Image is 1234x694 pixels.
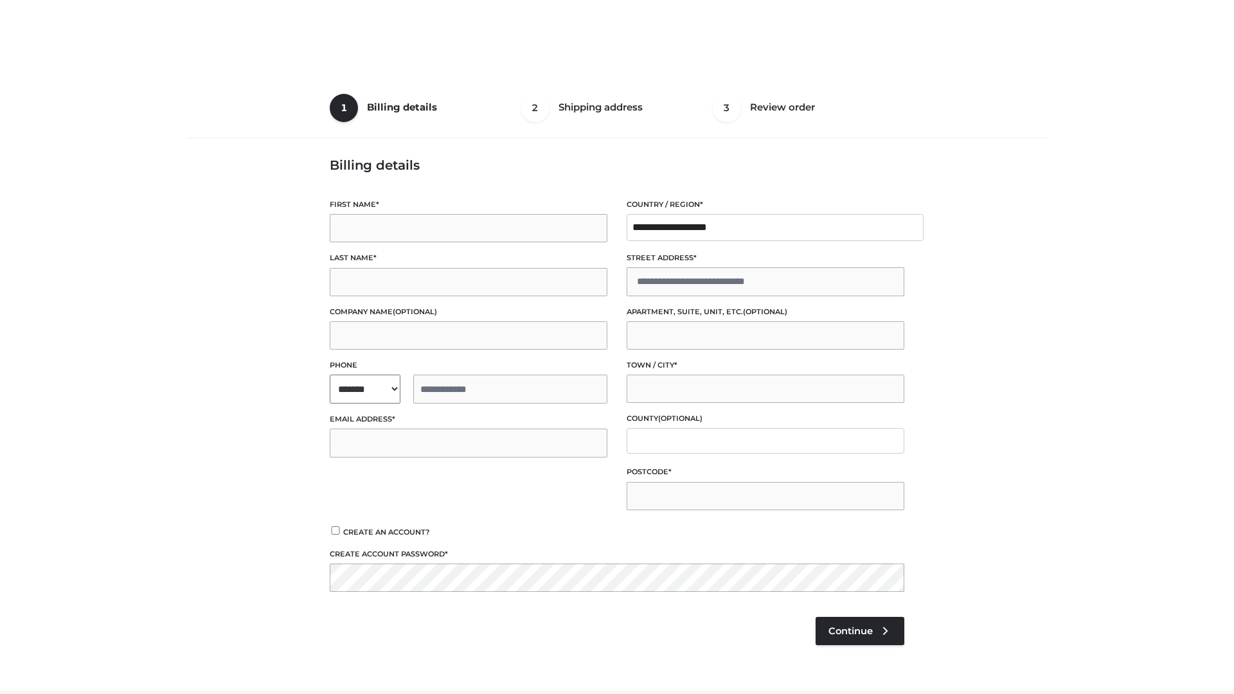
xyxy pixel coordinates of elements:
label: Street address [627,252,904,264]
span: Shipping address [559,101,643,113]
h3: Billing details [330,157,904,173]
span: 3 [713,94,741,122]
a: Continue [816,617,904,645]
input: Create an account? [330,526,341,535]
span: 2 [521,94,550,122]
span: (optional) [658,414,702,423]
label: Email address [330,413,607,425]
span: (optional) [743,307,787,316]
span: Create an account? [343,528,430,537]
label: Company name [330,306,607,318]
label: Phone [330,359,607,371]
span: (optional) [393,307,437,316]
span: Review order [750,101,815,113]
label: Town / City [627,359,904,371]
label: County [627,413,904,425]
label: Postcode [627,466,904,478]
span: Continue [828,625,873,637]
label: Country / Region [627,199,904,211]
span: 1 [330,94,358,122]
label: Apartment, suite, unit, etc. [627,306,904,318]
label: Last name [330,252,607,264]
label: First name [330,199,607,211]
label: Create account password [330,548,904,560]
span: Billing details [367,101,437,113]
